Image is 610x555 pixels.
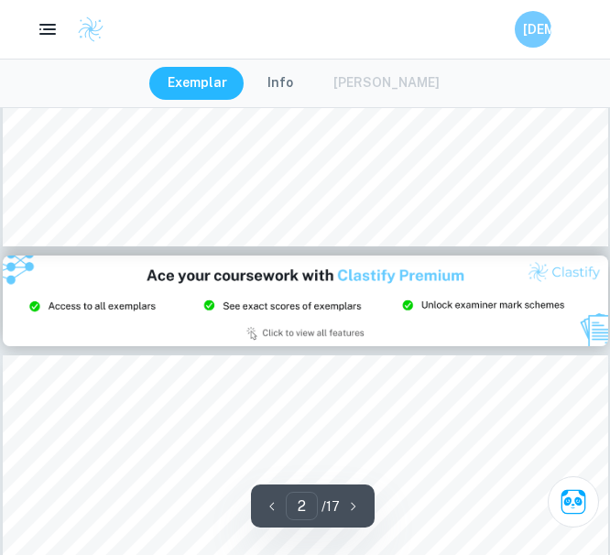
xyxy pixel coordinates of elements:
[523,19,544,39] h6: [DEMOGRAPHIC_DATA]
[249,67,311,100] button: Info
[66,16,104,43] a: Clastify logo
[77,16,104,43] img: Clastify logo
[515,11,551,48] button: [DEMOGRAPHIC_DATA]
[3,256,608,346] img: Ad
[149,67,245,100] button: Exemplar
[321,496,340,517] p: / 17
[548,476,599,528] button: Ask Clai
